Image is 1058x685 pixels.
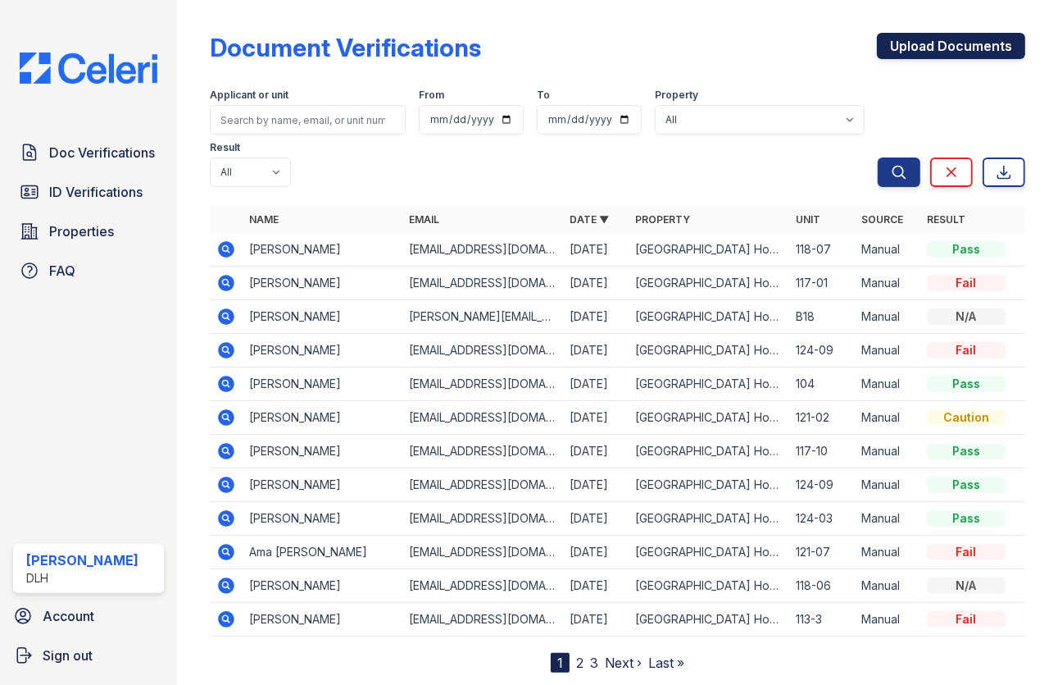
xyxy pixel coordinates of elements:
[861,213,903,226] a: Source
[563,300,629,334] td: [DATE]
[927,443,1006,459] div: Pass
[210,89,288,102] label: Applicant or unit
[403,603,564,637] td: [EMAIL_ADDRESS][DOMAIN_NAME]
[789,569,855,603] td: 118-06
[243,603,403,637] td: [PERSON_NAME]
[403,502,564,536] td: [EMAIL_ADDRESS][DOMAIN_NAME]
[243,300,403,334] td: [PERSON_NAME]
[789,468,855,502] td: 124-09
[243,368,403,401] td: [PERSON_NAME]
[243,267,403,300] td: [PERSON_NAME]
[26,570,138,587] div: DLH
[570,213,609,226] a: Date ▼
[629,502,789,536] td: [GEOGRAPHIC_DATA] Homes
[243,401,403,435] td: [PERSON_NAME]
[49,182,143,202] span: ID Verifications
[563,233,629,267] td: [DATE]
[563,502,629,536] td: [DATE]
[13,215,164,248] a: Properties
[855,468,920,502] td: Manual
[403,368,564,401] td: [EMAIL_ADDRESS][DOMAIN_NAME]
[243,435,403,468] td: [PERSON_NAME]
[563,401,629,435] td: [DATE]
[563,435,629,468] td: [DATE]
[855,569,920,603] td: Manual
[855,233,920,267] td: Manual
[927,241,1006,258] div: Pass
[927,544,1006,560] div: Fail
[629,603,789,637] td: [GEOGRAPHIC_DATA] Homes
[7,639,170,672] a: Sign out
[796,213,820,226] a: Unit
[855,502,920,536] td: Manual
[49,143,155,162] span: Doc Verifications
[855,368,920,401] td: Manual
[629,334,789,368] td: [GEOGRAPHIC_DATA] Homes
[927,611,1006,628] div: Fail
[927,275,1006,291] div: Fail
[576,655,583,671] a: 2
[537,89,550,102] label: To
[243,334,403,368] td: [PERSON_NAME]
[243,569,403,603] td: [PERSON_NAME]
[403,569,564,603] td: [EMAIL_ADDRESS][DOMAIN_NAME]
[210,141,240,154] label: Result
[927,213,965,226] a: Result
[789,300,855,334] td: B18
[13,254,164,287] a: FAQ
[855,267,920,300] td: Manual
[629,300,789,334] td: [GEOGRAPHIC_DATA] Homes
[243,233,403,267] td: [PERSON_NAME]
[789,233,855,267] td: 118-07
[243,536,403,569] td: Ama [PERSON_NAME]
[43,606,94,626] span: Account
[210,105,406,135] input: Search by name, email, or unit number
[655,89,698,102] label: Property
[648,655,684,671] a: Last »
[855,536,920,569] td: Manual
[403,233,564,267] td: [EMAIL_ADDRESS][DOMAIN_NAME]
[629,233,789,267] td: [GEOGRAPHIC_DATA] Homes
[635,213,690,226] a: Property
[927,510,1006,527] div: Pass
[403,536,564,569] td: [EMAIL_ADDRESS][DOMAIN_NAME]
[403,468,564,502] td: [EMAIL_ADDRESS][DOMAIN_NAME]
[26,550,138,570] div: [PERSON_NAME]
[629,368,789,401] td: [GEOGRAPHIC_DATA] Homes
[7,53,170,84] img: CE_Logo_Blue-a8612792a0a2168367f1c8372b55b34899dd931a85d93a1a3d3e32e68fde9ad4.png
[855,603,920,637] td: Manual
[789,401,855,435] td: 121-02
[629,536,789,569] td: [GEOGRAPHIC_DATA] Homes
[13,136,164,169] a: Doc Verifications
[629,435,789,468] td: [GEOGRAPHIC_DATA] Homes
[927,342,1006,358] div: Fail
[403,267,564,300] td: [EMAIL_ADDRESS][DOMAIN_NAME]
[563,603,629,637] td: [DATE]
[629,401,789,435] td: [GEOGRAPHIC_DATA] Homes
[590,655,598,671] a: 3
[927,308,1006,325] div: N/A
[563,267,629,300] td: [DATE]
[49,261,75,281] span: FAQ
[789,502,855,536] td: 124-03
[243,502,403,536] td: [PERSON_NAME]
[629,267,789,300] td: [GEOGRAPHIC_DATA] Homes
[605,655,642,671] a: Next ›
[927,578,1006,594] div: N/A
[855,300,920,334] td: Manual
[563,334,629,368] td: [DATE]
[789,334,855,368] td: 124-09
[43,646,93,665] span: Sign out
[403,401,564,435] td: [EMAIL_ADDRESS][DOMAIN_NAME]
[855,334,920,368] td: Manual
[49,221,114,241] span: Properties
[927,376,1006,392] div: Pass
[403,435,564,468] td: [EMAIL_ADDRESS][DOMAIN_NAME]
[927,477,1006,493] div: Pass
[877,33,1025,59] a: Upload Documents
[403,300,564,334] td: [PERSON_NAME][EMAIL_ADDRESS][DOMAIN_NAME]
[855,435,920,468] td: Manual
[789,368,855,401] td: 104
[563,468,629,502] td: [DATE]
